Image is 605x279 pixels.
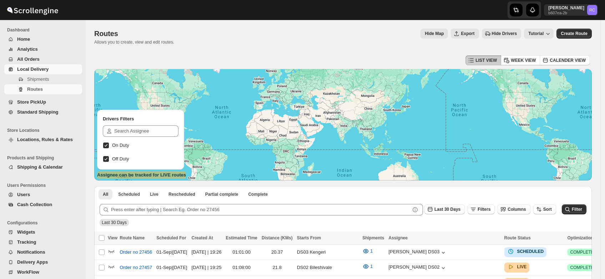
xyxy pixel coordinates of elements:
button: [PERSON_NAME] DS03 [389,249,447,256]
button: Tutorial [524,29,554,39]
span: WEEK VIEW [511,58,536,63]
button: Cash Collection [4,200,82,210]
button: Widgets [4,227,82,237]
span: All [103,191,108,197]
button: Filters [468,204,495,214]
button: Notifications [4,247,82,257]
span: Local Delivery [17,66,49,72]
span: Route Status [504,235,531,240]
span: Order no 27457 [120,264,152,271]
span: Export [461,31,474,36]
span: Routes [94,30,118,38]
div: 21.8 [262,264,293,271]
button: Export [451,29,479,39]
button: Sort [533,204,556,214]
span: Locations, Rules & Rates [17,137,73,142]
button: 1 [358,245,377,257]
span: Hide Drivers [492,31,517,36]
button: LIVE [507,263,527,270]
button: All Orders [4,54,82,64]
button: Order no 27457 [115,262,156,273]
button: Order no 27456 [115,246,156,258]
span: Route Name [120,235,145,240]
button: WEEK VIEW [501,55,540,65]
button: SCHEDULED [507,248,544,255]
span: Analytics [17,46,38,52]
button: Analytics [4,44,82,54]
button: Home [4,34,82,44]
span: Rahul Chopra [587,5,597,15]
button: All routes [99,189,112,199]
text: RC [589,8,595,12]
button: [PERSON_NAME] DS02 [389,264,447,271]
span: Estimated Time [226,235,257,240]
span: Sort [543,207,552,212]
span: Filters [478,207,490,212]
span: Order no 27456 [120,249,152,256]
span: Users Permissions [7,183,82,188]
span: Starts From [297,235,321,240]
button: Columns [498,204,530,214]
button: Shipping & Calendar [4,162,82,172]
span: Delivery Apps [17,259,48,265]
span: COMPLETED [570,265,597,270]
span: Configurations [7,220,82,226]
button: WorkFlow [4,267,82,277]
span: 01-Sep | [DATE] [156,249,187,255]
button: Delivery Apps [4,257,82,267]
div: [DATE] | 19:25 [191,264,221,271]
h2: Drivers Filters [103,115,178,123]
span: 1 [370,264,373,269]
div: DS03 Kengeri [297,249,358,256]
span: Notifications [17,249,45,255]
span: 1 [370,248,373,254]
span: CALENDER VIEW [550,58,586,63]
span: Hide Map [425,31,444,36]
button: LIST VIEW [465,55,501,65]
button: Create Route [556,29,592,39]
span: Create Route [561,31,588,36]
div: 01:01:00 [226,249,257,256]
p: Allows you to create, view and edit routes. [94,39,174,45]
span: Assignee [389,235,408,240]
span: Store Locations [7,128,82,133]
button: 1 [358,261,377,272]
button: Hide Drivers [482,29,521,39]
span: Last 30 Days [102,220,127,225]
button: User menu [544,4,598,16]
span: Last 30 Days [434,207,460,212]
span: LIST VIEW [475,58,497,63]
span: On Duty [112,143,129,148]
img: ScrollEngine [6,1,59,19]
button: Tracking [4,237,82,247]
span: WorkFlow [17,269,39,275]
input: Press enter after typing | Search Eg. Order no 27456 [111,204,410,215]
span: Standard Shipping [17,109,59,115]
span: Home [17,36,30,42]
span: Routes [27,86,43,92]
span: Live [150,191,158,197]
span: All Orders [17,56,40,62]
b: LIVE [517,264,527,269]
div: [DATE] | 19:26 [191,249,221,256]
button: Shipments [4,74,82,84]
span: Products and Shipping [7,155,82,161]
span: Store PickUp [17,99,46,105]
span: Tracking [17,239,36,245]
button: CALENDER VIEW [540,55,590,65]
b: SCHEDULED [517,249,544,254]
div: 20.37 [262,249,293,256]
button: Filter [562,204,586,214]
span: Columns [508,207,526,212]
span: Shipments [27,76,49,82]
span: Rescheduled [168,191,195,197]
input: Search Assignee [114,125,178,137]
span: Scheduled [118,191,140,197]
span: Filter [572,207,582,212]
p: b607ea-2b [548,11,584,15]
span: Created At [191,235,213,240]
span: Partial complete [205,191,238,197]
div: 01:08:00 [226,264,257,271]
button: Map action label [420,29,448,39]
